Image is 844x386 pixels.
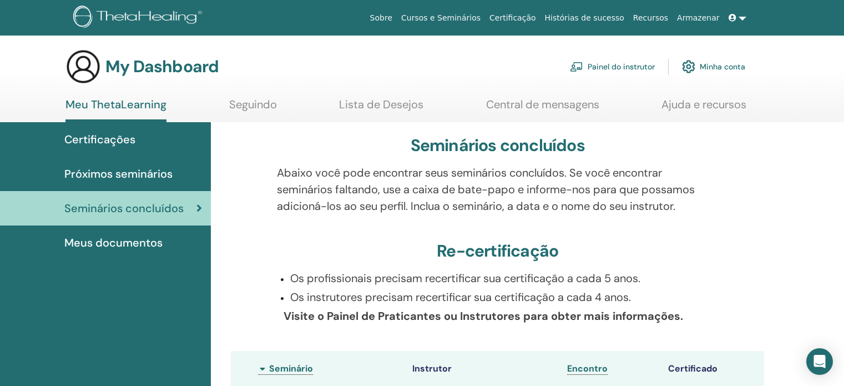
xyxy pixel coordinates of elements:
[485,8,540,28] a: Certificação
[540,8,629,28] a: Histórias de sucesso
[629,8,673,28] a: Recursos
[105,57,219,77] h3: My Dashboard
[339,98,423,119] a: Lista de Desejos
[567,363,608,375] a: Encontro
[673,8,724,28] a: Armazenar
[570,54,655,79] a: Painel do instrutor
[366,8,397,28] a: Sobre
[290,289,719,305] p: Os instrutores precisam recertificar sua certificação a cada 4 anos.
[64,200,184,217] span: Seminários concluídos
[437,241,558,261] h3: Re-certificação
[682,54,745,79] a: Minha conta
[411,136,585,156] h3: Seminários concluídos
[661,98,746,119] a: Ajuda e recursos
[486,98,599,119] a: Central de mensagens
[229,98,277,119] a: Seguindo
[64,166,173,182] span: Próximos seminários
[397,8,485,28] a: Cursos e Seminários
[64,234,163,251] span: Meus documentos
[73,6,206,31] img: logo.png
[277,164,719,214] p: Abaixo você pode encontrar seus seminários concluídos. Se você encontrar seminários faltando, use...
[64,131,135,148] span: Certificações
[65,49,101,84] img: generic-user-icon.jpg
[290,270,719,287] p: Os profissionais precisam recertificar sua certificação a cada 5 anos.
[567,363,608,374] span: Encontro
[806,348,833,375] div: Open Intercom Messenger
[682,57,695,76] img: cog.svg
[570,62,583,72] img: chalkboard-teacher.svg
[284,309,683,323] b: Visite o Painel de Praticantes ou Instrutores para obter mais informações.
[65,98,166,122] a: Meu ThetaLearning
